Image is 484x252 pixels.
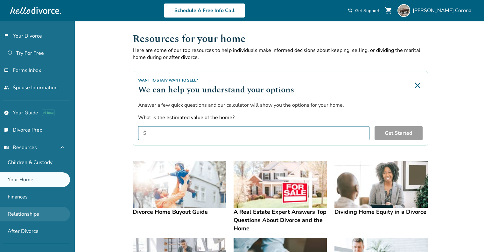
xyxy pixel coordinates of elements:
span: inbox [4,68,9,73]
img: Close [412,80,423,90]
h4: A Real Estate Expert Answers Top Questions About Divorce and the Home [234,208,327,233]
iframe: Chat Widget [452,221,484,252]
span: people [4,85,9,90]
span: Want to Stay? Want to Sell? [138,78,198,83]
p: Answer a few quick questions and our calculator will show you the options for your home. [138,101,423,109]
a: Divorce Home Buyout GuideDivorce Home Buyout Guide [133,161,226,216]
span: shopping_cart [385,7,392,14]
p: Here are some of our top resources to help individuals make informed decisions about keeping, sel... [133,47,428,61]
a: A Real Estate Expert Answers Top Questions About Divorce and the HomeA Real Estate Expert Answers... [234,161,327,233]
span: Resources [4,144,37,151]
h2: We can help you understand your options [138,83,294,96]
img: Joe C [397,4,410,17]
span: expand_less [59,144,66,151]
span: menu_book [4,145,9,150]
label: What is the estimated value of the home? [138,114,423,121]
img: A Real Estate Expert Answers Top Questions About Divorce and the Home [234,161,327,208]
a: phone_in_talkGet Support [347,8,380,14]
button: Get Started [375,126,423,140]
a: Schedule A Free Info Call [164,3,245,18]
span: AI beta [42,110,54,116]
span: Forms Inbox [13,67,41,74]
span: [PERSON_NAME] Corona [413,7,474,14]
span: phone_in_talk [347,8,353,13]
span: flag_2 [4,33,9,39]
h1: Resources for your home [133,31,428,47]
h4: Divorce Home Buyout Guide [133,208,226,216]
img: Dividing Home Equity in a Divorce [334,161,428,208]
a: Dividing Home Equity in a DivorceDividing Home Equity in a Divorce [334,161,428,216]
h4: Dividing Home Equity in a Divorce [334,208,428,216]
img: Divorce Home Buyout Guide [133,161,226,208]
span: Get Support [355,8,380,14]
span: explore [4,110,9,115]
span: list_alt_check [4,127,9,133]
